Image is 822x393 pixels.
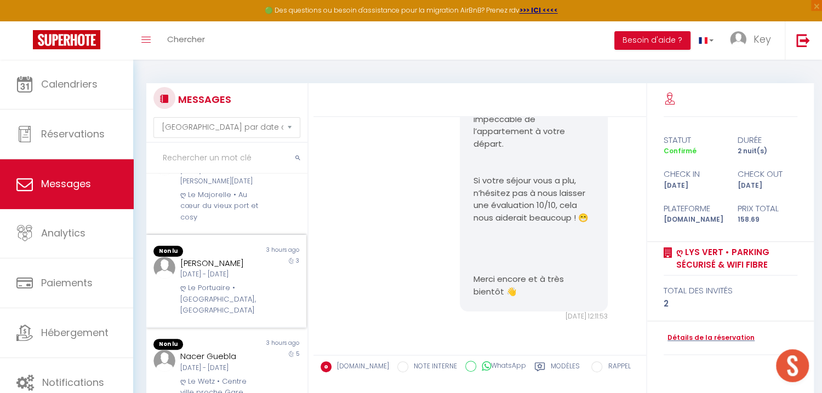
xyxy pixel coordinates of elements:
[730,202,804,215] div: Prix total
[41,326,109,339] span: Hébergement
[41,127,105,141] span: Réservations
[226,246,306,257] div: 3 hours ago
[146,143,307,174] input: Rechercher un mot clé
[153,246,183,257] span: Non lu
[167,33,205,45] span: Chercher
[180,257,259,270] div: [PERSON_NAME]
[332,361,389,373] label: [DOMAIN_NAME]
[730,167,804,181] div: check out
[153,350,175,372] img: ...
[33,30,100,49] img: Super Booking
[296,350,299,358] span: 5
[730,215,804,225] div: 158.69
[180,269,259,280] div: [DATE] - [DATE]
[614,31,690,50] button: Besoin d'aide ?
[296,257,299,265] span: 3
[551,361,580,375] label: Modèles
[657,167,730,181] div: check in
[722,21,785,60] a: ... Key
[730,134,804,147] div: durée
[664,297,797,310] div: 2
[520,5,558,15] a: >>> ICI <<<<
[473,273,594,298] p: Merci encore et à très bientôt 👋
[602,361,630,373] label: RAPPEL
[730,181,804,191] div: [DATE]
[664,333,755,343] a: Détails de la réservation
[473,175,594,224] p: Si votre séjour vous a plu, n’hésitez pas à nous laisser une évaluation 10/10, cela nous aiderait...
[672,246,797,271] a: ღ Lys Vert • Parking sécurisé & Wifi fibre
[664,284,797,297] div: total des invités
[175,87,231,112] h3: MESSAGES
[408,361,457,373] label: NOTE INTERNE
[754,32,771,46] span: Key
[41,226,85,240] span: Analytics
[730,146,804,157] div: 2 nuit(s)
[657,134,730,147] div: statut
[476,361,526,373] label: WhatsApp
[657,202,730,215] div: Plateforme
[153,257,175,279] img: ...
[776,349,809,382] div: Ouvrir le chat
[180,363,259,373] div: [DATE] - [DATE]
[41,77,98,91] span: Calendriers
[180,350,259,363] div: Nacer Guebla
[796,33,810,47] img: logout
[226,339,306,350] div: 3 hours ago
[460,311,608,322] div: [DATE] 12:11:53
[180,166,259,187] div: [DATE] - [PERSON_NAME][DATE]
[41,177,91,190] span: Messages
[657,215,730,225] div: [DOMAIN_NAME]
[657,181,730,191] div: [DATE]
[664,146,697,155] span: Confirmé
[153,339,183,350] span: Non lu
[42,375,104,389] span: Notifications
[730,31,746,48] img: ...
[41,276,93,290] span: Paiements
[180,189,259,223] div: ღ Le Majorelle • Au cœur du vieux port et cosy
[180,282,259,316] div: ღ Le Portuaire • [GEOGRAPHIC_DATA], [GEOGRAPHIC_DATA]
[159,21,213,60] a: Chercher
